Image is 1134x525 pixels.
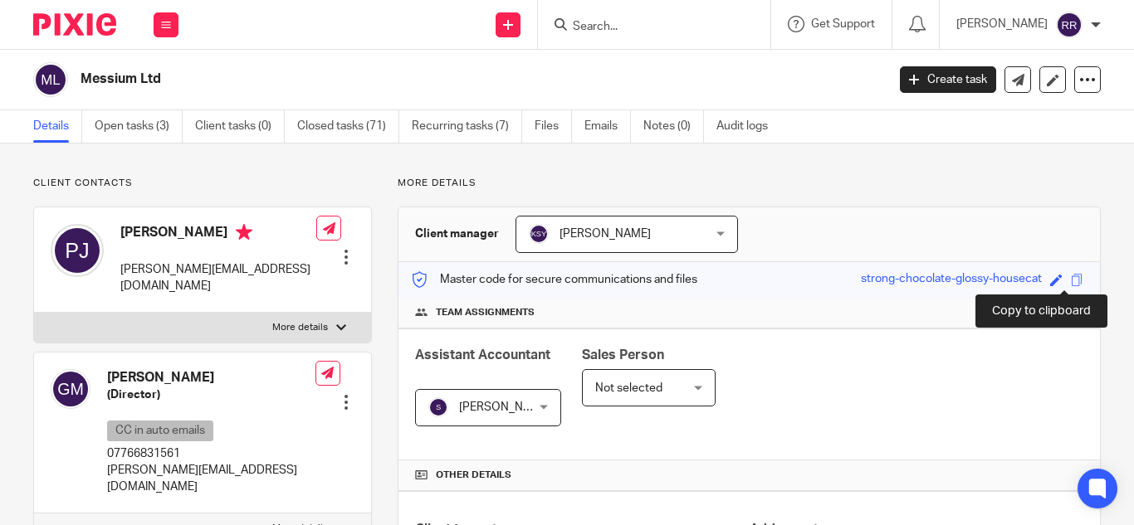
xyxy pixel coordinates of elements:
[436,306,535,319] span: Team assignments
[560,228,651,240] span: [PERSON_NAME]
[398,177,1101,190] p: More details
[33,13,116,36] img: Pixie
[411,271,697,288] p: Master code for secure communications and files
[459,401,560,413] span: [PERSON_NAME] R
[861,270,1042,289] div: strong-chocolate-glossy-housecat
[107,369,315,386] h4: [PERSON_NAME]
[1056,12,1083,38] img: svg%3E
[956,16,1048,32] p: [PERSON_NAME]
[81,70,716,88] h2: Messium Ltd
[51,224,104,277] img: svg%3E
[272,321,328,334] p: More details
[428,397,448,417] img: svg%3E
[415,348,550,362] span: Assistant Accountant
[643,110,704,143] a: Notes (0)
[95,110,183,143] a: Open tasks (3)
[529,224,549,244] img: svg%3E
[595,382,662,394] span: Not selected
[412,110,522,143] a: Recurring tasks (7)
[571,20,721,35] input: Search
[716,110,780,143] a: Audit logs
[535,110,572,143] a: Files
[811,18,875,30] span: Get Support
[120,224,316,245] h4: [PERSON_NAME]
[107,445,315,462] p: 07766831561
[415,226,499,242] h3: Client manager
[107,420,213,441] p: CC in auto emails
[107,462,315,496] p: [PERSON_NAME][EMAIL_ADDRESS][DOMAIN_NAME]
[120,261,316,295] p: [PERSON_NAME][EMAIL_ADDRESS][DOMAIN_NAME]
[33,110,82,143] a: Details
[51,369,90,409] img: svg%3E
[33,62,68,97] img: svg%3E
[297,110,399,143] a: Closed tasks (71)
[900,66,996,93] a: Create task
[584,110,631,143] a: Emails
[33,177,372,190] p: Client contacts
[236,224,252,241] i: Primary
[195,110,285,143] a: Client tasks (0)
[107,386,315,403] h5: (Director)
[436,469,511,482] span: Other details
[582,348,664,362] span: Sales Person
